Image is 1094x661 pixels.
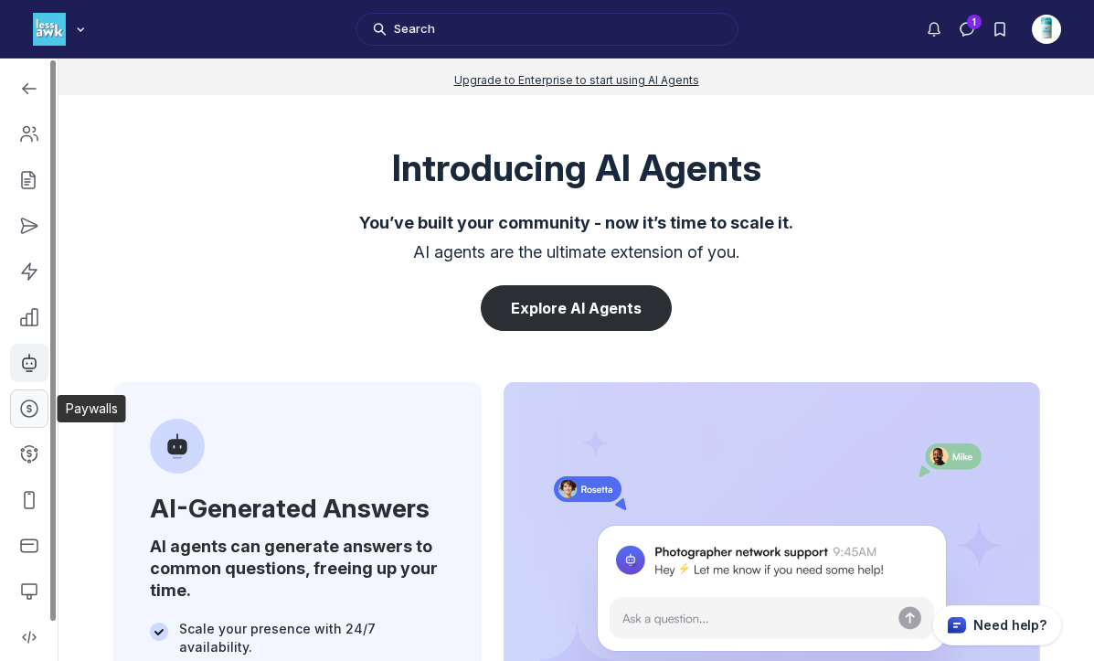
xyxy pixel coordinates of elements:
[454,68,699,90] button: Upgrade to Enterprise to start using AI Agents
[413,241,739,263] span: AI agents are the ultimate extension of you.
[356,13,738,46] button: Search
[454,73,699,87] span: Upgrade to Enterprise to start using AI Agents
[1032,15,1061,44] button: User menu options
[359,212,793,234] span: You’ve built your community - now it’s time to scale it.
[481,285,672,331] button: Explore AI Agents
[392,146,761,190] h1: Introducing AI Agents
[33,13,66,46] img: Less Awkward Hub logo
[973,616,1046,634] p: Need help?
[918,13,951,46] button: Notifications
[983,13,1016,46] button: Bookmarks
[932,605,1062,645] button: Circle support widget
[33,11,90,48] button: Less Awkward Hub logo
[951,13,983,46] button: Direct messages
